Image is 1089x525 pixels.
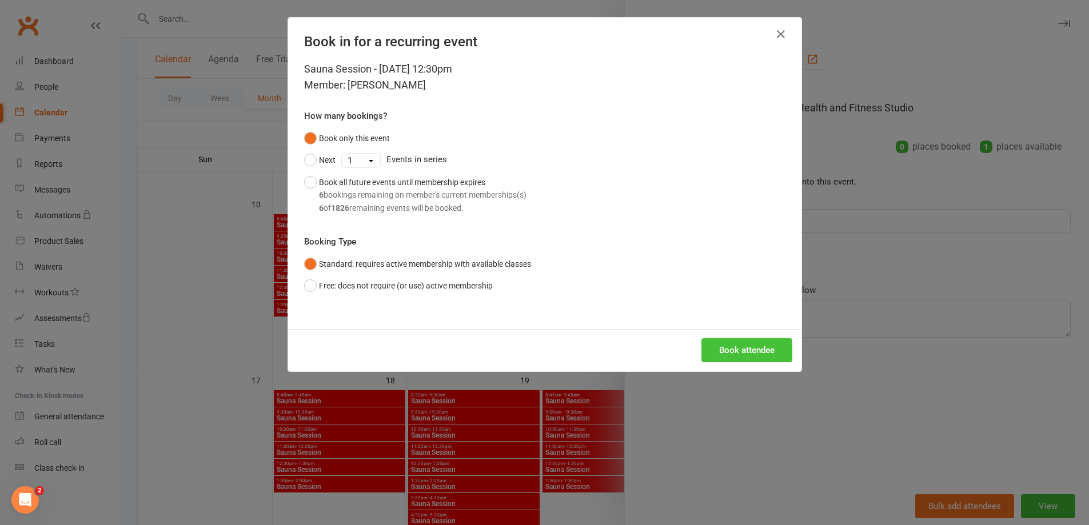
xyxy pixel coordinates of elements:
[304,34,785,50] h4: Book in for a recurring event
[304,253,531,275] button: Standard: requires active membership with available classes
[319,176,526,214] div: Book all future events until membership expires
[11,486,39,514] iframe: Intercom live chat
[331,203,349,213] strong: 1826
[319,190,324,199] strong: 6
[319,203,324,213] strong: 6
[304,275,493,296] button: Free: does not require (or use) active membership
[304,149,785,171] div: Events in series
[772,25,790,43] button: Close
[304,149,336,171] button: Next
[304,61,785,93] div: Sauna Session - [DATE] 12:30pm Member: [PERSON_NAME]
[701,338,792,362] button: Book attendee
[304,109,387,123] label: How many bookings?
[304,171,526,219] button: Book all future events until membership expires6bookings remaining on member's current membership...
[35,486,44,495] span: 2
[304,127,390,149] button: Book only this event
[304,235,356,249] label: Booking Type
[319,189,526,214] div: bookings remaining on member's current memberships(s) of remaining events will be booked.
